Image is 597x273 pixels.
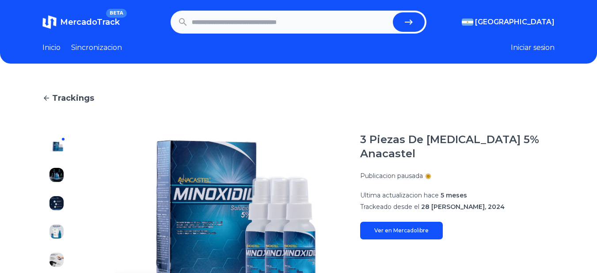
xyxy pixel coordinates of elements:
[441,191,467,199] span: 5 meses
[360,191,439,199] span: Ultima actualizacion hace
[42,92,555,104] a: Trackings
[360,133,555,161] h1: 3 Piezas De [MEDICAL_DATA] 5% Anacastel
[60,17,120,27] span: MercadoTrack
[360,171,423,180] p: Publicacion pausada
[360,203,419,211] span: Trackeado desde el
[360,222,443,239] a: Ver en Mercadolibre
[49,168,64,182] img: 3 Piezas De Minoxidil 5% Anacastel
[475,17,555,27] span: [GEOGRAPHIC_DATA]
[462,19,473,26] img: Argentina
[42,42,61,53] a: Inicio
[52,92,94,104] span: Trackings
[71,42,122,53] a: Sincronizacion
[106,9,127,18] span: BETA
[49,253,64,267] img: 3 Piezas De Minoxidil 5% Anacastel
[49,196,64,210] img: 3 Piezas De Minoxidil 5% Anacastel
[462,17,555,27] button: [GEOGRAPHIC_DATA]
[49,140,64,154] img: 3 Piezas De Minoxidil 5% Anacastel
[42,15,120,29] a: MercadoTrackBETA
[49,224,64,239] img: 3 Piezas De Minoxidil 5% Anacastel
[421,203,505,211] span: 28 [PERSON_NAME], 2024
[42,15,57,29] img: MercadoTrack
[511,42,555,53] button: Iniciar sesion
